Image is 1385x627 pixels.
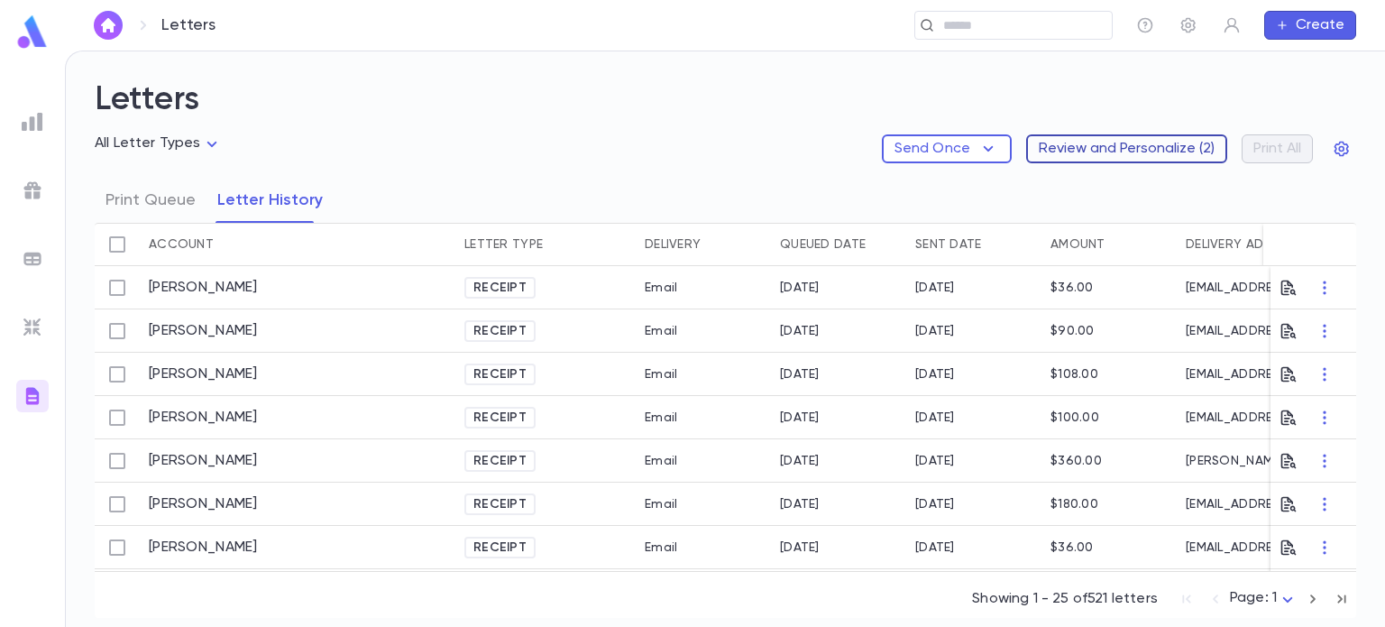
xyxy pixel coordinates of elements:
[645,410,677,425] div: Email
[149,452,258,470] a: [PERSON_NAME]
[915,410,955,425] div: 8/6/2025
[466,281,534,295] span: Receipt
[105,178,196,223] button: Print Queue
[1264,11,1356,40] button: Create
[149,495,258,513] a: [PERSON_NAME]
[1280,490,1298,519] button: Preview
[161,15,216,35] p: Letters
[1186,223,1302,266] div: Delivery Address
[915,497,955,512] div: 8/6/2025
[780,281,820,295] div: 8/4/2025
[1050,223,1105,266] div: Amount
[97,18,119,32] img: home_white.a664292cf8c1dea59945f0da9f25487c.svg
[149,409,258,427] a: [PERSON_NAME]
[464,223,543,266] div: Letter Type
[645,540,677,555] div: Email
[1280,360,1298,389] button: Preview
[466,324,534,338] span: Receipt
[466,410,534,425] span: Receipt
[1050,281,1094,295] div: $36.00
[1050,454,1102,468] div: $360.00
[645,497,677,512] div: Email
[149,365,258,383] a: [PERSON_NAME]
[780,454,820,468] div: 8/4/2025
[915,540,955,555] div: 8/6/2025
[1026,134,1227,163] button: Review and Personalize (2)
[22,248,43,270] img: batches_grey.339ca447c9d9533ef1741baa751efc33.svg
[882,134,1012,163] button: Send Once
[915,367,955,382] div: 8/6/2025
[915,454,955,468] div: 8/6/2025
[1280,447,1298,475] button: Preview
[22,111,43,133] img: reports_grey.c525e4749d1bce6a11f5fe2a8de1b229.svg
[780,540,820,555] div: 8/4/2025
[466,497,534,512] span: Receipt
[780,497,820,512] div: 8/4/2025
[1280,273,1298,302] button: Preview
[466,540,534,555] span: Receipt
[645,281,677,295] div: Email
[972,590,1158,608] p: Showing 1 - 25 of 521 letters
[149,539,258,557] a: [PERSON_NAME]
[1280,533,1298,562] button: Preview
[95,136,201,151] span: All Letter Types
[1230,591,1277,605] span: Page: 1
[149,223,214,266] div: Account
[1050,410,1099,425] div: $100.00
[22,317,43,338] img: imports_grey.530a8a0e642e233f2baf0ef88e8c9fcb.svg
[95,130,223,158] div: All Letter Types
[915,281,955,295] div: 8/6/2025
[780,223,866,266] div: Queued Date
[149,322,258,340] a: [PERSON_NAME]
[780,324,820,338] div: 8/4/2025
[149,279,258,297] a: [PERSON_NAME]
[140,223,455,266] div: Account
[894,140,970,158] p: Send Once
[217,178,323,223] button: Letter History
[95,80,1356,134] h2: Letters
[1050,497,1098,512] div: $180.00
[906,223,1041,266] div: Sent Date
[915,223,982,266] div: Sent Date
[645,367,677,382] div: Email
[22,180,43,201] img: campaigns_grey.99e729a5f7ee94e3726e6486bddda8f1.svg
[455,223,636,266] div: Letter Type
[1280,317,1298,346] button: Preview
[645,223,701,266] div: Delivery
[1050,540,1094,555] div: $36.00
[1050,367,1098,382] div: $108.00
[466,367,534,382] span: Receipt
[645,324,677,338] div: Email
[636,223,771,266] div: Delivery
[915,324,955,338] div: 8/6/2025
[771,223,906,266] div: Queued Date
[645,454,677,468] div: Email
[1050,324,1095,338] div: $90.00
[466,454,534,468] span: Receipt
[780,367,820,382] div: 8/4/2025
[1230,585,1298,613] div: Page: 1
[1280,403,1298,432] button: Preview
[22,385,43,407] img: letters_gradient.3eab1cb48f695cfc331407e3924562ea.svg
[1041,223,1177,266] div: Amount
[14,14,50,50] img: logo
[780,410,820,425] div: 8/4/2025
